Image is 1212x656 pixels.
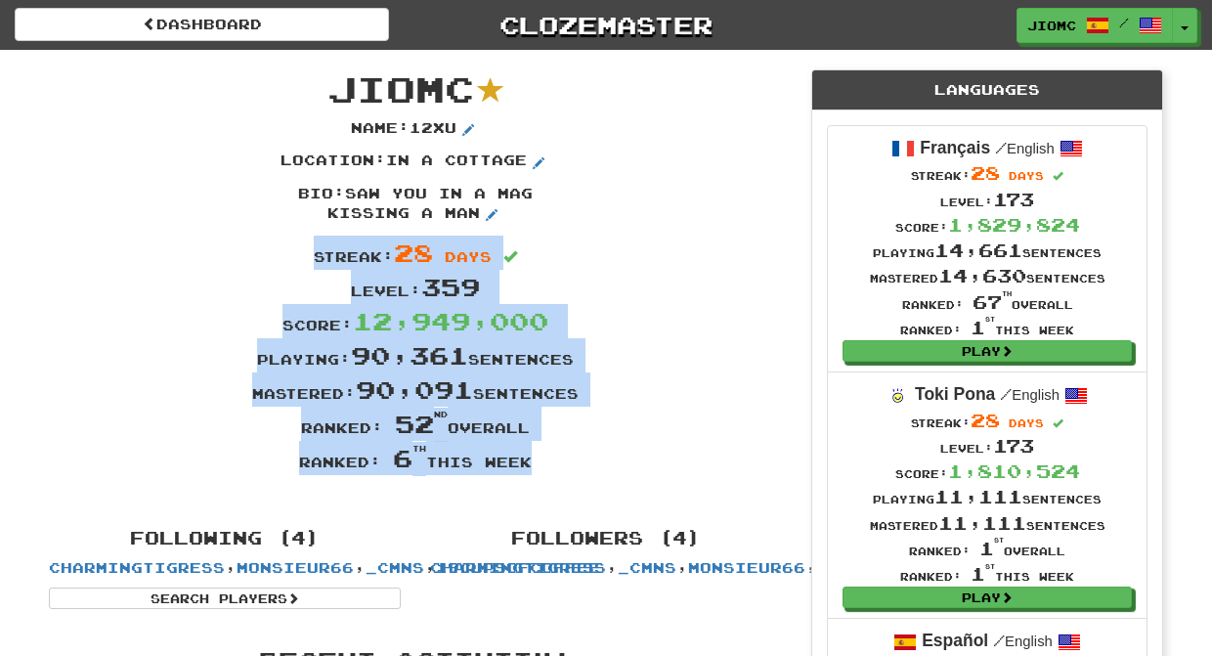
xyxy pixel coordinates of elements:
[870,536,1105,561] div: Ranked: overall
[34,270,797,304] div: Level:
[34,519,415,609] div: , , ,
[870,484,1105,509] div: Playing sentences
[870,187,1105,212] div: Level:
[922,631,988,650] strong: Español
[418,8,793,42] a: Clozemaster
[973,291,1012,313] span: 67
[995,139,1007,156] span: /
[281,151,550,174] p: Location : in a cottage
[870,510,1105,536] div: Mastered sentences
[412,444,426,454] sup: th
[269,184,562,227] p: Bio : saw you in a mag kissing a man
[971,317,995,338] span: 1
[979,538,1004,559] span: 1
[618,559,676,576] a: _cmns
[356,374,473,404] span: 90,091
[1009,416,1044,429] span: days
[395,409,448,438] span: 52
[1009,169,1044,182] span: days
[34,372,797,407] div: Mastered: sentences
[920,138,990,157] strong: Français
[938,265,1026,286] span: 14,630
[1017,8,1173,43] a: JioMc /
[430,529,782,548] h4: Followers (4)
[993,189,1034,210] span: 173
[915,384,995,404] strong: Toki Pona
[393,443,426,472] span: 6
[430,559,606,576] a: CharmingTigress
[971,563,995,585] span: 1
[870,433,1105,459] div: Level:
[34,441,797,475] div: Ranked: this week
[938,512,1026,534] span: 11,111
[1027,17,1076,34] span: JioMc
[971,410,1000,431] span: 28
[353,306,548,335] span: 12,949,000
[351,118,480,142] p: Name : 12xu
[1119,16,1129,29] span: /
[237,559,354,576] a: monsieur66
[985,563,995,570] sup: st
[985,316,995,323] sup: st
[1000,387,1060,403] small: English
[934,486,1022,507] span: 11,111
[1053,171,1063,182] span: Streak includes today.
[34,338,797,372] div: Playing: sentences
[445,248,492,265] span: days
[993,632,1005,649] span: /
[812,70,1162,110] div: Languages
[870,212,1105,238] div: Score:
[948,214,1080,236] span: 1,829,824
[327,67,474,109] span: JioMc
[971,162,1000,184] span: 28
[870,263,1105,288] div: Mastered sentences
[870,238,1105,263] div: Playing sentences
[843,587,1132,608] a: Play
[418,485,484,504] iframe: fb:share_button Facebook Social Plugin
[995,141,1055,156] small: English
[1002,290,1012,297] sup: th
[347,485,411,504] iframe: X Post Button
[49,559,225,576] a: CharmingTigress
[870,408,1105,433] div: Streak:
[49,529,401,548] h4: Following (4)
[870,160,1105,186] div: Streak:
[34,236,797,270] div: Streak:
[434,410,448,419] sup: nd
[870,459,1105,484] div: Score:
[366,559,424,576] a: _cmns
[34,407,797,441] div: Ranked: overall
[870,315,1105,340] div: Ranked: this week
[49,588,401,609] a: Search Players
[394,238,433,267] span: 28
[1000,385,1012,403] span: /
[870,289,1105,315] div: Ranked: overall
[15,8,389,41] a: Dashboard
[1053,418,1063,429] span: Streak includes today.
[994,537,1004,544] sup: st
[843,340,1132,362] a: Play
[948,460,1080,482] span: 1,810,524
[351,340,468,370] span: 90,361
[993,634,1053,649] small: English
[421,272,480,301] span: 359
[934,240,1022,261] span: 14,661
[870,561,1105,587] div: Ranked: this week
[688,559,805,576] a: monsieur66
[34,304,797,338] div: Score:
[415,519,797,578] div: , , ,
[993,435,1034,457] span: 173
